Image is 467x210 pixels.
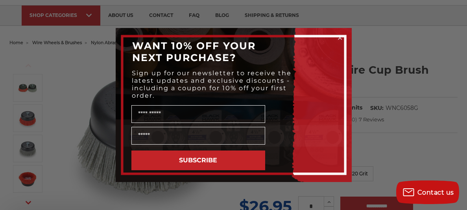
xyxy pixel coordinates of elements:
[132,40,256,63] span: WANT 10% OFF YOUR NEXT PURCHASE?
[131,151,265,170] button: SUBSCRIBE
[131,127,265,145] input: Email
[396,180,459,204] button: Contact us
[417,189,454,196] span: Contact us
[132,69,292,99] span: Sign up for our newsletter to receive the latest updates and exclusive discounts - including a co...
[336,34,344,42] button: Close dialog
